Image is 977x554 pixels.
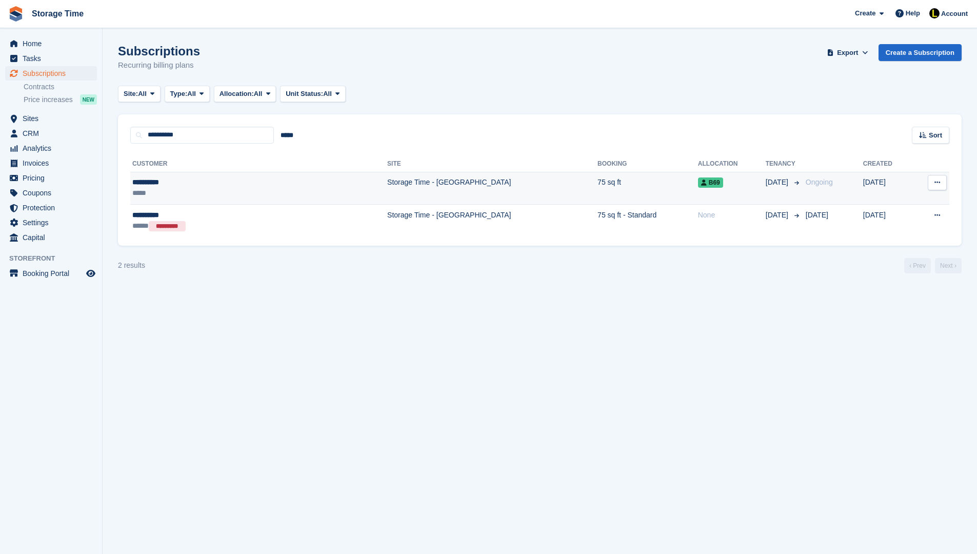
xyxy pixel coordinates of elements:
span: All [187,89,196,99]
span: B69 [698,177,723,188]
a: Price increases NEW [24,94,97,105]
th: Customer [130,156,387,172]
th: Allocation [698,156,766,172]
a: Storage Time [28,5,88,22]
span: Analytics [23,141,84,155]
td: 75 sq ft [597,172,698,205]
th: Tenancy [766,156,802,172]
a: menu [5,111,97,126]
span: Type: [170,89,188,99]
span: Settings [23,215,84,230]
span: All [323,89,332,99]
span: Capital [23,230,84,245]
p: Recurring billing plans [118,60,200,71]
nav: Page [902,258,964,273]
span: Storefront [9,253,102,264]
span: All [254,89,263,99]
a: Preview store [85,267,97,280]
a: menu [5,36,97,51]
a: menu [5,230,97,245]
th: Booking [597,156,698,172]
a: menu [5,66,97,81]
th: Site [387,156,597,172]
button: Type: All [165,86,210,103]
span: Tasks [23,51,84,66]
button: Unit Status: All [280,86,345,103]
button: Allocation: All [214,86,276,103]
a: Next [935,258,962,273]
span: Booking Portal [23,266,84,281]
th: Created [863,156,913,172]
span: Coupons [23,186,84,200]
a: menu [5,171,97,185]
td: [DATE] [863,172,913,205]
div: 2 results [118,260,145,271]
span: [DATE] [766,177,790,188]
span: Unit Status: [286,89,323,99]
span: Site: [124,89,138,99]
h1: Subscriptions [118,44,200,58]
img: Laaibah Sarwar [929,8,940,18]
span: Account [941,9,968,19]
span: Subscriptions [23,66,84,81]
button: Site: All [118,86,161,103]
td: Storage Time - [GEOGRAPHIC_DATA] [387,205,597,238]
div: NEW [80,94,97,105]
a: menu [5,156,97,170]
span: Export [837,48,858,58]
span: Help [906,8,920,18]
a: Previous [904,258,931,273]
a: menu [5,141,97,155]
span: Invoices [23,156,84,170]
span: Sort [929,130,942,141]
span: Price increases [24,95,73,105]
td: 75 sq ft - Standard [597,205,698,238]
span: Home [23,36,84,51]
a: menu [5,266,97,281]
span: CRM [23,126,84,141]
a: menu [5,215,97,230]
a: menu [5,51,97,66]
span: Pricing [23,171,84,185]
button: Export [825,44,870,61]
a: menu [5,126,97,141]
td: [DATE] [863,205,913,238]
a: Contracts [24,82,97,92]
span: [DATE] [766,210,790,221]
span: Allocation: [220,89,254,99]
span: [DATE] [806,211,828,219]
a: menu [5,186,97,200]
span: Ongoing [806,178,833,186]
span: All [138,89,147,99]
a: Create a Subscription [879,44,962,61]
img: stora-icon-8386f47178a22dfd0bd8f6a31ec36ba5ce8667c1dd55bd0f319d3a0aa187defe.svg [8,6,24,22]
span: Sites [23,111,84,126]
td: Storage Time - [GEOGRAPHIC_DATA] [387,172,597,205]
a: menu [5,201,97,215]
span: Create [855,8,875,18]
div: None [698,210,766,221]
span: Protection [23,201,84,215]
